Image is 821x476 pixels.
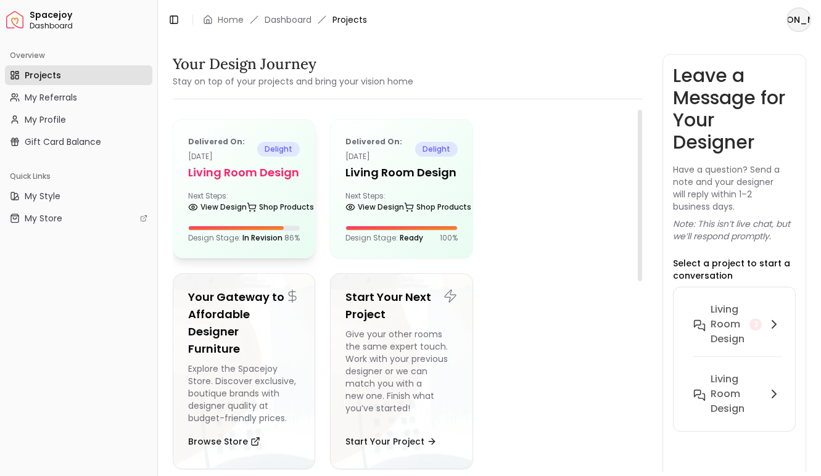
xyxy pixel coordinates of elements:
p: Design Stage: [345,233,423,243]
h3: Your Design Journey [173,54,413,74]
a: Gift Card Balance [5,132,152,152]
h6: Living Room Design [711,372,762,416]
span: In Revision [242,232,283,243]
div: Next Steps: [188,191,300,216]
button: Browse Store [188,429,260,454]
button: Living Room Design [683,367,791,421]
div: 2 [749,318,762,330]
span: [PERSON_NAME] [788,9,810,31]
div: Overview [5,46,152,65]
h5: Start Your Next Project [345,289,457,323]
a: Start Your Next ProjectGive your other rooms the same expert touch. Work with your previous desig... [330,273,472,469]
b: Delivered on: [345,136,402,147]
span: Dashboard [30,21,152,31]
button: Start Your Project [345,429,437,454]
p: Note: This isn’t live chat, but we’ll respond promptly. [673,218,796,242]
p: Design Stage: [188,233,283,243]
p: [DATE] [188,134,257,164]
a: Shop Products [404,199,471,216]
p: 86 % [284,233,300,243]
span: delight [415,142,458,157]
a: Your Gateway to Affordable Designer FurnitureExplore the Spacejoy Store. Discover exclusive, bout... [173,273,315,469]
span: Ready [400,232,423,243]
span: delight [257,142,300,157]
p: 100 % [440,233,458,243]
p: Have a question? Send a note and your designer will reply within 1–2 business days. [673,163,796,213]
h5: Living Room design [188,164,300,181]
button: Living Room design2 [683,297,791,367]
span: Spacejoy [30,10,152,21]
a: Projects [5,65,152,85]
a: View Design [188,199,247,216]
h5: Living Room Design [345,164,457,181]
a: Home [218,14,244,26]
a: Spacejoy [6,11,23,28]
img: Spacejoy Logo [6,11,23,28]
span: Gift Card Balance [25,136,101,148]
div: Explore the Spacejoy Store. Discover exclusive, boutique brands with designer quality at budget-f... [188,363,300,424]
a: My Style [5,186,152,206]
nav: breadcrumb [203,14,367,26]
button: [PERSON_NAME] [786,7,811,32]
span: Projects [332,14,367,26]
small: Stay on top of your projects and bring your vision home [173,75,413,88]
a: My Referrals [5,88,152,107]
span: My Profile [25,113,66,126]
div: Quick Links [5,166,152,186]
a: My Store [5,208,152,228]
span: Projects [25,69,61,81]
span: My Style [25,190,60,202]
a: View Design [345,199,404,216]
h5: Your Gateway to Affordable Designer Furniture [188,289,300,358]
a: Shop Products [247,199,314,216]
span: My Referrals [25,91,77,104]
p: [DATE] [345,134,415,164]
span: My Store [25,212,62,224]
div: Next Steps: [345,191,457,216]
b: Delivered on: [188,136,245,147]
a: My Profile [5,110,152,129]
h3: Leave a Message for Your Designer [673,65,796,154]
div: Give your other rooms the same expert touch. Work with your previous designer or we can match you... [345,328,457,424]
a: Dashboard [265,14,311,26]
p: Select a project to start a conversation [673,257,796,282]
h6: Living Room design [711,302,745,347]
